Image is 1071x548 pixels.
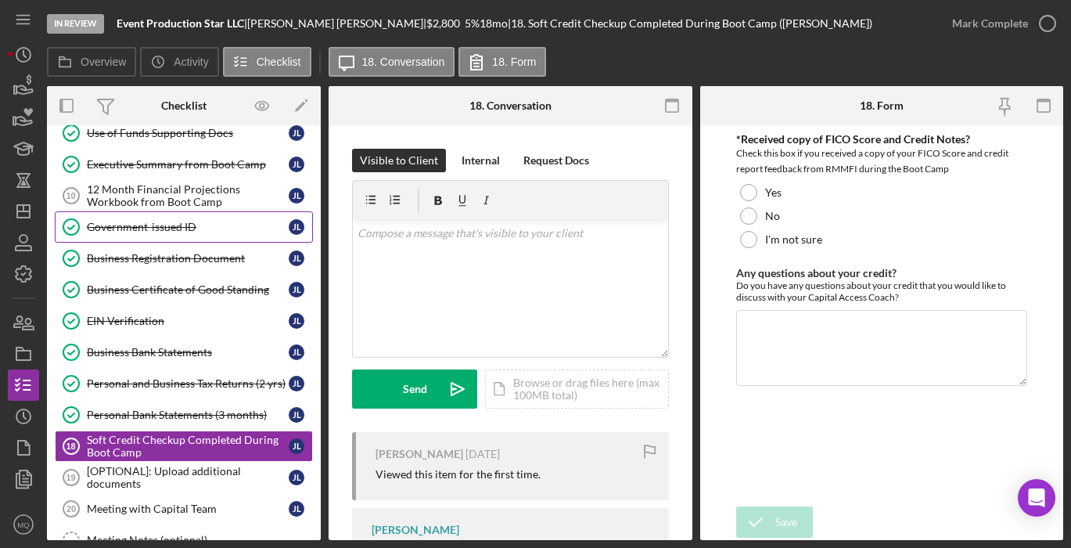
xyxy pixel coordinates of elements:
[736,133,1027,146] div: *Received copy of FICO Score and Credit Notes?
[289,125,304,141] div: J L
[523,149,589,172] div: Request Docs
[55,305,313,337] a: EIN VerificationJL
[87,283,289,296] div: Business Certificate of Good Standing
[508,17,872,30] div: | 18. Soft Credit Checkup Completed During Boot Camp ([PERSON_NAME])
[775,507,797,538] div: Save
[55,462,313,493] a: 19[OPTIONAL]: Upload additional documentsJL
[17,521,29,529] text: MQ
[480,17,508,30] div: 18 mo
[87,465,289,490] div: [OPTIONAL]: Upload additional documents
[87,409,289,421] div: Personal Bank Statements (3 months)
[117,16,244,30] b: Event Production Star LLC
[736,146,1027,177] div: Check this box if you received a copy of your FICO Score and credit report feedback from RMMFI du...
[55,274,313,305] a: Business Certificate of Good StandingJL
[516,149,597,172] button: Request Docs
[465,17,480,30] div: 5 %
[736,507,813,538] button: Save
[289,344,304,360] div: J L
[81,56,126,68] label: Overview
[55,431,313,462] a: 18Soft Credit Checkup Completed During Boot CampJL
[66,191,75,200] tspan: 10
[87,503,289,515] div: Meeting with Capital Team
[376,448,463,460] div: [PERSON_NAME]
[87,221,289,233] div: Government-issued ID
[736,279,1027,303] div: Do you have any questions about your credit that you would like to discuss with your Capital Acce...
[87,315,289,327] div: EIN Verification
[87,346,289,359] div: Business Bank Statements
[87,158,289,171] div: Executive Summary from Boot Camp
[87,534,312,546] div: Meeting Notes (optional)
[289,438,304,454] div: J L
[223,47,311,77] button: Checklist
[329,47,455,77] button: 18. Conversation
[360,149,438,172] div: Visible to Client
[117,17,247,30] div: |
[87,252,289,265] div: Business Registration Document
[289,188,304,204] div: J L
[289,407,304,423] div: J L
[765,210,780,222] label: No
[403,370,427,409] div: Send
[174,56,208,68] label: Activity
[87,434,289,459] div: Soft Credit Checkup Completed During Boot Camp
[55,337,313,368] a: Business Bank StatementsJL
[55,243,313,274] a: Business Registration DocumentJL
[55,180,313,211] a: 1012 Month Financial Projections Workbook from Boot CampJL
[55,368,313,399] a: Personal and Business Tax Returns (2 yrs)JL
[462,149,500,172] div: Internal
[736,266,897,279] label: Any questions about your credit?
[8,509,39,540] button: MQ
[47,14,104,34] div: In Review
[492,56,536,68] label: 18. Form
[87,377,289,390] div: Personal and Business Tax Returns (2 yrs)
[289,501,304,517] div: J L
[289,376,304,391] div: J L
[87,183,289,208] div: 12 Month Financial Projections Workbook from Boot Camp
[247,17,426,30] div: [PERSON_NAME] [PERSON_NAME] |
[55,149,313,180] a: Executive Summary from Boot CampJL
[289,282,304,297] div: J L
[289,251,304,266] div: J L
[454,149,508,172] button: Internal
[426,16,460,30] span: $2,800
[47,47,136,77] button: Overview
[362,56,445,68] label: 18. Conversation
[458,47,546,77] button: 18. Form
[765,233,822,246] label: I'm not sure
[257,56,301,68] label: Checklist
[936,8,1063,39] button: Mark Complete
[372,524,459,536] div: [PERSON_NAME]
[352,149,446,172] button: Visible to Client
[765,186,782,199] label: Yes
[860,99,904,112] div: 18. Form
[161,99,207,112] div: Checklist
[465,448,500,460] time: 2025-08-07 01:20
[66,442,75,451] tspan: 18
[66,473,75,482] tspan: 19
[55,117,313,149] a: Use of Funds Supporting DocsJL
[140,47,218,77] button: Activity
[87,127,289,139] div: Use of Funds Supporting Docs
[1018,479,1055,517] div: Open Intercom Messenger
[376,468,541,481] div: Viewed this item for the first time.
[66,504,76,514] tspan: 20
[352,370,477,409] button: Send
[55,493,313,525] a: 20Meeting with Capital TeamJL
[289,157,304,172] div: J L
[952,8,1028,39] div: Mark Complete
[469,99,552,112] div: 18. Conversation
[55,211,313,243] a: Government-issued IDJL
[289,313,304,329] div: J L
[55,399,313,431] a: Personal Bank Statements (3 months)JL
[289,470,304,485] div: J L
[289,219,304,235] div: J L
